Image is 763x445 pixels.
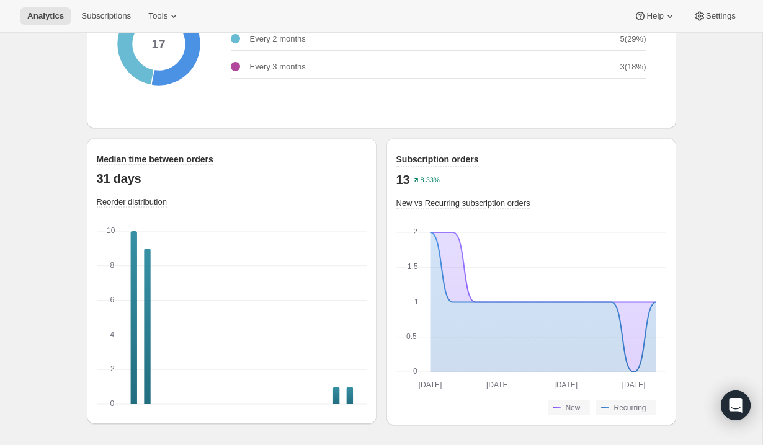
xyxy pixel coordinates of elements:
[110,399,114,408] text: 0
[212,231,218,232] rect: Orders-0 0
[413,227,417,236] text: 2
[97,197,167,206] span: Reorder distribution
[646,11,663,21] span: Help
[238,231,244,232] rect: Orders-0 0
[302,231,316,404] g: 55+: Orders 0
[20,7,71,25] button: Analytics
[262,231,275,404] g: 49+: Orders 0
[154,231,167,404] g: 33+: Orders 0
[332,387,339,405] rect: Orders-0 1
[396,198,530,208] span: New vs Recurring subscription orders
[97,171,367,186] p: 31 days
[627,7,683,25] button: Help
[414,297,418,306] text: 1
[396,172,410,187] p: 13
[406,332,417,341] text: 0.5
[208,231,221,404] g: 41+: Orders 0
[421,177,440,184] text: 8.33%
[596,400,656,415] button: Recurring
[565,403,580,413] span: New
[171,231,177,232] rect: Orders-0 0
[413,367,417,376] text: 0
[329,231,343,405] g: 59+: Orders 1
[343,231,357,405] g: 61+: Orders 1
[144,249,150,405] rect: Orders-0 9
[407,262,417,271] text: 1.5
[316,231,329,404] g: 57+: Orders 0
[184,231,190,232] rect: Orders-0 0
[221,231,235,404] g: 43+: Orders 0
[198,231,204,232] rect: Orders-0 0
[140,231,154,405] g: 31+: Orders 9
[252,231,258,232] rect: Orders-0 0
[110,330,114,339] text: 4
[97,154,213,164] span: Median time between orders
[27,11,64,21] span: Analytics
[319,231,326,232] rect: Orders-0 0
[706,11,736,21] span: Settings
[306,231,312,232] rect: Orders-0 0
[396,154,479,164] span: Subscription orders
[275,231,289,404] g: 51+: Orders 0
[486,381,509,389] text: [DATE]
[554,381,578,389] text: [DATE]
[107,226,115,235] text: 10
[74,7,138,25] button: Subscriptions
[181,231,195,404] g: 37+: Orders 0
[620,33,646,45] p: 5 ( 29 %)
[225,231,231,232] rect: Orders-0 0
[248,231,262,404] g: 47+: Orders 0
[167,231,181,404] g: 35+: Orders 0
[289,231,303,404] g: 53+: Orders 0
[250,61,306,73] p: Every 3 months
[235,231,249,404] g: 45+: Orders 0
[279,231,285,232] rect: Orders-0 0
[110,364,114,373] text: 2
[622,381,645,389] text: [DATE]
[194,231,208,404] g: 39+: Orders 0
[110,296,114,304] text: 6
[721,390,751,420] div: Open Intercom Messenger
[346,387,352,405] rect: Orders-0 1
[130,231,136,405] rect: Orders-0 10
[250,33,306,45] p: Every 2 months
[614,403,646,413] span: Recurring
[110,261,114,270] text: 8
[548,400,590,415] button: New
[620,61,646,73] p: 3 ( 18 %)
[292,231,298,232] rect: Orders-0 0
[418,381,442,389] text: [DATE]
[158,231,164,232] rect: Orders-0 0
[686,7,743,25] button: Settings
[127,231,141,405] g: 29+: Orders 10
[81,11,131,21] span: Subscriptions
[141,7,187,25] button: Tools
[265,231,272,232] rect: Orders-0 0
[148,11,167,21] span: Tools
